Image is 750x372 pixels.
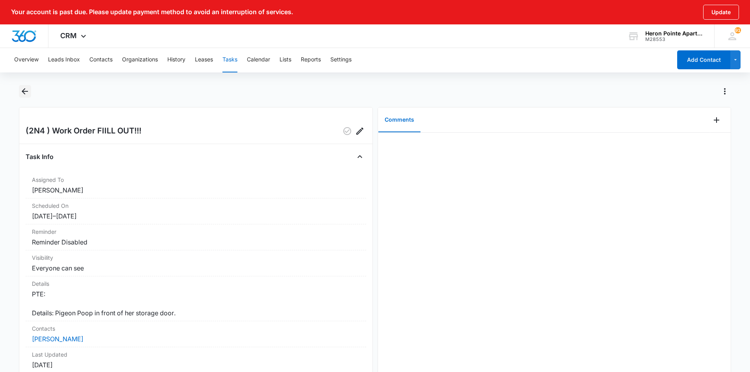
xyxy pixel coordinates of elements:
div: DetailsPTE: Details: Pigeon Poop in front of her storage door. [26,276,366,321]
div: ReminderReminder Disabled [26,224,366,250]
button: Organizations [122,47,158,72]
button: Overview [14,47,39,72]
button: Leads Inbox [48,47,80,72]
button: Calendar [247,47,270,72]
dd: [DATE] – [DATE] [32,211,360,221]
div: CRM [48,24,100,48]
dt: Last Updated [32,350,360,359]
div: Scheduled On[DATE]–[DATE] [26,198,366,224]
div: Contacts[PERSON_NAME] [26,321,366,347]
dt: Visibility [32,254,360,262]
div: account name [645,30,703,37]
dd: Reminder Disabled [32,237,360,247]
dd: Everyone can see [32,263,360,273]
button: History [167,47,185,72]
button: Reports [301,47,321,72]
span: 91 [735,27,741,33]
a: [PERSON_NAME] [32,335,83,343]
div: account id [645,37,703,42]
dt: Assigned To [32,176,360,184]
button: Edit [354,125,366,137]
button: Update [703,5,739,20]
button: Contacts [89,47,113,72]
dd: PTE: Details: Pigeon Poop in front of her storage door. [32,289,360,318]
button: Actions [719,85,731,98]
button: Settings [330,47,352,72]
button: Close [354,150,366,163]
span: CRM [60,31,77,40]
dd: [PERSON_NAME] [32,185,360,195]
dt: Contacts [32,324,360,333]
div: notifications count [714,24,750,48]
button: Comments [378,108,420,132]
dt: Details [32,279,360,288]
h4: Task Info [26,152,54,161]
p: Your account is past due. Please update payment method to avoid an interruption of services. [11,8,293,16]
button: Back [19,85,31,98]
div: VisibilityEveryone can see [26,250,366,276]
dt: Reminder [32,228,360,236]
dt: Scheduled On [32,202,360,210]
button: Tasks [222,47,237,72]
div: Assigned To[PERSON_NAME] [26,172,366,198]
dd: [DATE] [32,360,360,370]
button: Add Comment [710,114,723,126]
button: Add Contact [677,50,730,69]
button: Leases [195,47,213,72]
div: notifications count [735,27,741,33]
h2: (2N4 ) Work Order FIILL OUT!!! [26,125,141,137]
button: Lists [280,47,291,72]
